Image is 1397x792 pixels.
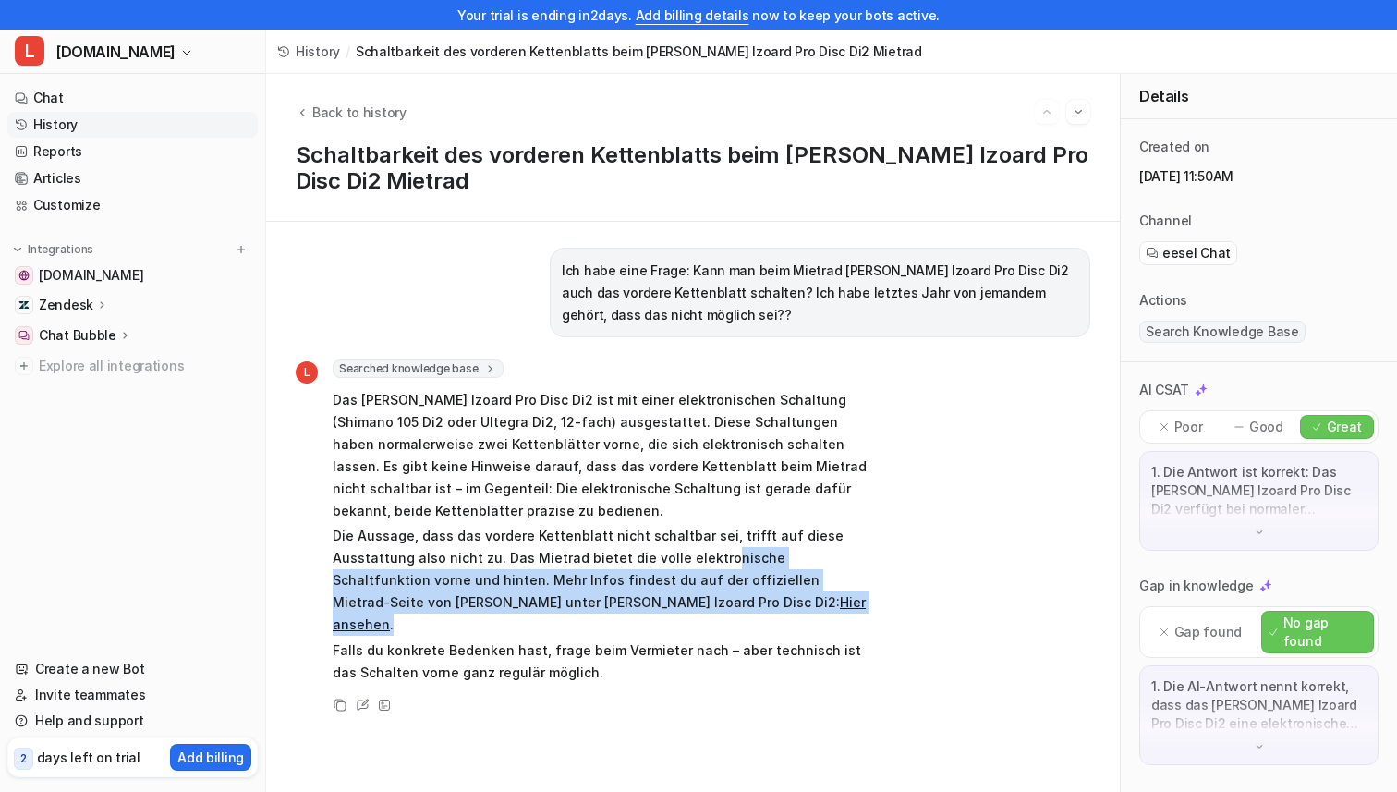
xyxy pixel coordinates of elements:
p: 1. Die Antwort ist korrekt: Das [PERSON_NAME] Izoard Pro Disc Di2 verfügt bei normaler Ausstattun... [1151,463,1367,518]
span: History [296,42,340,61]
p: Great [1327,418,1363,436]
button: Go to next session [1066,100,1090,124]
p: 1. Die AI-Antwort nennt korrekt, dass das [PERSON_NAME] Izoard Pro Disc Di2 eine elektronische Sc... [1151,677,1367,733]
p: Channel [1139,212,1192,230]
p: 2 [20,750,27,767]
span: Searched knowledge base [333,359,504,378]
a: eesel Chat [1146,244,1231,262]
span: Schaltbarkeit des vorderen Kettenblatts beim [PERSON_NAME] Izoard Pro Disc Di2 Mietrad [356,42,922,61]
img: expand menu [11,243,24,256]
p: Add billing [177,748,244,767]
p: Integrations [28,242,93,257]
img: lanzarotebike.com [18,270,30,281]
p: Ich habe eine Frage: Kann man beim Mietrad [PERSON_NAME] Izoard Pro Disc Di2 auch das vordere Ket... [562,260,1078,326]
h1: Schaltbarkeit des vorderen Kettenblatts beim [PERSON_NAME] Izoard Pro Disc Di2 Mietrad [296,142,1090,195]
span: Explore all integrations [39,351,250,381]
a: Invite teammates [7,682,258,708]
img: Previous session [1040,104,1053,120]
span: [DOMAIN_NAME] [55,39,176,65]
img: Chat Bubble [18,330,30,341]
p: Actions [1139,291,1187,310]
p: Good [1249,418,1283,436]
span: Back to history [312,103,407,122]
span: / [346,42,350,61]
img: Next session [1072,104,1085,120]
p: Gap in knowledge [1139,577,1254,595]
p: Poor [1174,418,1203,436]
p: Zendesk [39,296,93,314]
a: lanzarotebike.com[DOMAIN_NAME] [7,262,258,288]
a: Create a new Bot [7,656,258,682]
p: Das [PERSON_NAME] Izoard Pro Disc Di2 ist mit einer elektronischen Schaltung (Shimano 105 Di2 ode... [333,389,873,522]
span: [DOMAIN_NAME] [39,266,143,285]
button: Go to previous session [1035,100,1059,124]
a: Chat [7,85,258,111]
div: Details [1121,74,1397,119]
button: Back to history [296,103,407,122]
a: Reports [7,139,258,164]
img: Zendesk [18,299,30,311]
img: menu_add.svg [235,243,248,256]
a: Add billing details [636,7,749,23]
a: Articles [7,165,258,191]
p: Created on [1139,138,1209,156]
a: Help and support [7,708,258,734]
p: AI CSAT [1139,381,1189,399]
a: History [277,42,340,61]
p: days left on trial [37,748,140,767]
span: L [296,361,318,384]
p: Die Aussage, dass das vordere Kettenblatt nicht schaltbar sei, trifft auf diese Ausstattung also ... [333,525,873,636]
a: Explore all integrations [7,353,258,379]
p: Gap found [1174,623,1242,641]
span: Search Knowledge Base [1139,321,1306,343]
p: No gap found [1283,614,1366,651]
a: Customize [7,192,258,218]
span: eesel Chat [1162,244,1231,262]
span: L [15,36,44,66]
button: Add billing [170,744,251,771]
p: Chat Bubble [39,326,116,345]
img: explore all integrations [15,357,33,375]
p: Falls du konkrete Bedenken hast, frage beim Vermieter nach – aber technisch ist das Schalten vorn... [333,640,873,684]
img: eeselChat [1146,247,1159,260]
img: down-arrow [1253,526,1266,539]
a: History [7,112,258,138]
button: Integrations [7,240,99,259]
p: [DATE] 11:50AM [1139,167,1379,186]
img: down-arrow [1253,740,1266,753]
